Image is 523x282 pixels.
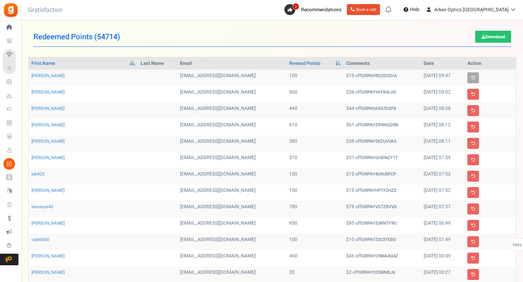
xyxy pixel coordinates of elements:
[421,168,465,184] td: [DATE] 07:53
[362,236,396,243] strong: GRPAY23U3YEBO
[177,168,286,184] td: [EMAIL_ADDRESS][DOMAIN_NAME]
[289,60,321,67] a: Reward Points
[362,220,397,226] strong: GRPAY53KNTY9O
[362,154,398,161] strong: GRPAYGHDNZY17
[421,119,465,135] td: [DATE] 08:12
[286,119,343,135] td: 610
[471,141,475,145] i: Delete coupon and restore points
[177,57,286,70] th: Email
[343,57,421,70] th: Comments
[286,86,343,102] td: 560
[343,152,421,168] td: $51 off
[421,57,465,70] th: Date
[421,234,465,250] td: [DATE] 01:49
[471,191,475,195] i: Delete coupon and restore points
[31,105,65,112] a: [PERSON_NAME]
[286,102,343,119] td: 440
[31,138,65,144] a: [PERSON_NAME]
[343,250,421,266] td: $46 off
[343,168,421,184] td: $10 off
[401,4,422,15] a: Help
[177,152,286,168] td: [EMAIL_ADDRESS][DOMAIN_NAME]
[421,250,465,266] td: [DATE] 00:49
[31,187,65,194] a: [PERSON_NAME]
[471,125,475,129] i: Delete coupon and restore points
[177,250,286,266] td: [EMAIL_ADDRESS][DOMAIN_NAME]
[421,217,465,234] td: [DATE] 06:49
[286,168,343,184] td: 100
[177,119,286,135] td: [EMAIL_ADDRESS][DOMAIN_NAME]
[31,253,65,259] a: [PERSON_NAME]
[31,171,44,177] a: job425
[97,31,117,42] span: 54714
[343,119,421,135] td: $61 off
[362,203,397,210] strong: GRPAYVS7ZRVVD
[434,6,509,13] span: Arken Optics [GEOGRAPHIC_DATA]
[286,70,343,86] td: 100
[362,105,396,112] strong: GRPAYAX67DXFK
[177,102,286,119] td: [EMAIL_ADDRESS][DOMAIN_NAME]
[31,60,55,67] a: First Name
[471,174,475,178] i: Delete coupon and restore points
[421,201,465,217] td: [DATE] 07:37
[421,184,465,201] td: [DATE] 07:52
[408,6,420,13] span: Help
[31,203,53,210] a: trevorrye40
[31,220,65,226] a: [PERSON_NAME]
[31,154,65,161] a: [PERSON_NAME]
[20,3,70,17] h3: Gratisfaction
[138,57,177,70] th: Last Name
[343,70,421,86] td: $10 off
[286,201,343,217] td: 780
[471,223,475,227] i: Delete coupon and restore points
[475,31,511,43] a: Download
[471,92,475,96] i: Delete coupon and restore points
[286,135,343,152] td: 380
[362,138,396,144] strong: GRPAY5XZUVVA5
[177,217,286,234] td: [EMAIL_ADDRESS][DOMAIN_NAME]
[421,86,465,102] td: [DATE] 09:02
[301,6,341,13] span: Recommendations
[31,236,49,243] a: calebb50
[471,272,475,277] i: Delete coupon and restore points
[177,234,286,250] td: [EMAIL_ADDRESS][DOMAIN_NAME]
[362,72,397,79] strong: GRPAYRQ2DGDIA
[343,135,421,152] td: $38 off
[471,158,475,162] i: Delete coupon and restore points
[177,201,286,217] td: [EMAIL_ADDRESS][DOMAIN_NAME]
[284,4,344,15] a: 2 Recommendations
[177,135,286,152] td: [EMAIL_ADDRESS][DOMAIN_NAME]
[471,256,475,260] i: Delete coupon and restore points
[343,184,421,201] td: $10 off
[177,70,286,86] td: [EMAIL_ADDRESS][DOMAIN_NAME]
[286,217,343,234] td: 850
[471,240,475,244] i: Delete coupon and restore points
[362,253,398,259] strong: GRPAYO9MA4Q4Z
[286,152,343,168] td: 510
[421,135,465,152] td: [DATE] 08:11
[421,102,465,119] td: [DATE] 08:38
[343,86,421,102] td: $56 off
[343,234,421,250] td: $10 off
[31,89,65,95] a: [PERSON_NAME]
[362,171,396,177] strong: GRPAY4U0U0PCP
[3,2,18,18] img: Gratisfaction
[31,269,65,276] a: [PERSON_NAME]
[177,184,286,201] td: [EMAIL_ADDRESS][DOMAIN_NAME]
[33,33,120,41] span: Redeemed Points ( )
[512,239,522,252] span: FAQs
[286,250,343,266] td: 460
[31,122,65,128] a: [PERSON_NAME]
[343,201,421,217] td: $78 off
[286,234,343,250] td: 100
[465,57,516,70] th: Action
[362,122,398,128] strong: GRPAYZRW6QDRK
[177,86,286,102] td: [EMAIL_ADDRESS][DOMAIN_NAME]
[343,102,421,119] td: $44 off
[293,3,299,10] span: 2
[421,70,465,86] td: [DATE] 09:47
[471,109,475,113] i: Delete coupon and restore points
[421,152,465,168] td: [DATE] 07:59
[471,207,475,211] i: Delete coupon and restore points
[362,89,396,95] strong: GRPAYYAFB4LUG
